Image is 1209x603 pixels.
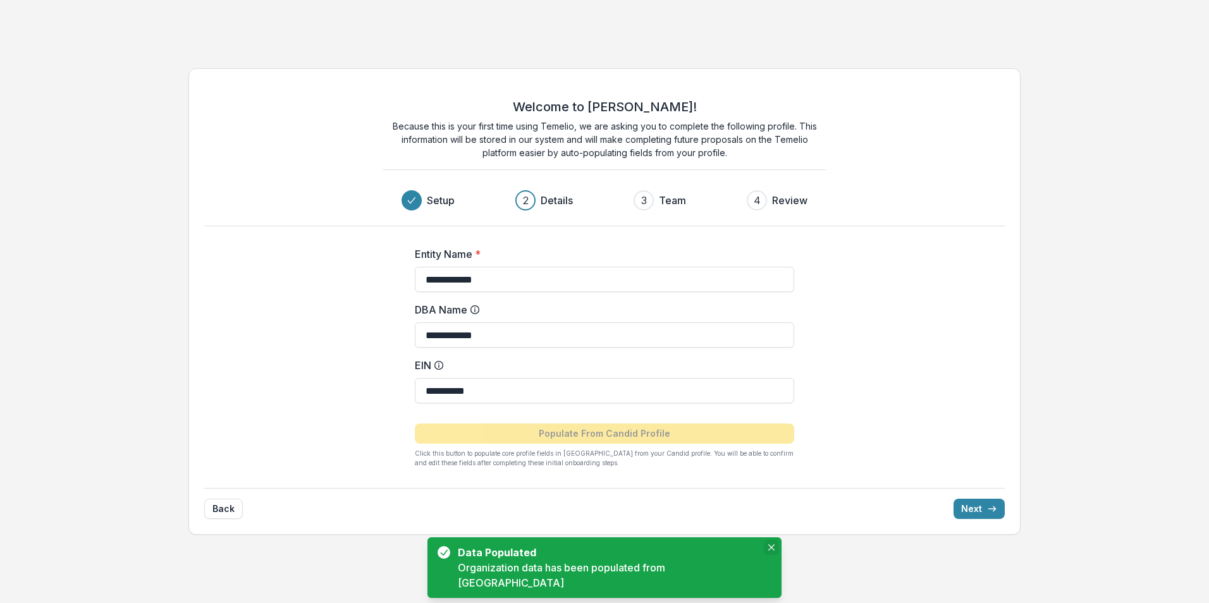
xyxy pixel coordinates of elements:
[415,423,794,444] button: Populate From Candid Profile
[772,193,807,208] h3: Review
[383,119,826,159] p: Because this is your first time using Temelio, we are asking you to complete the following profil...
[415,247,787,262] label: Entity Name
[641,193,647,208] div: 3
[402,190,807,210] div: Progress
[764,540,779,555] button: Close
[427,193,455,208] h3: Setup
[415,358,787,373] label: EIN
[659,193,686,208] h3: Team
[513,99,697,114] h2: Welcome to [PERSON_NAME]!
[204,499,243,519] button: Back
[458,545,756,560] div: Data Populated
[415,302,787,317] label: DBA Name
[523,193,529,208] div: 2
[954,499,1005,519] button: Next
[754,193,761,208] div: 4
[541,193,573,208] h3: Details
[415,449,794,468] p: Click this button to populate core profile fields in [GEOGRAPHIC_DATA] from your Candid profile. ...
[458,560,761,590] div: Organization data has been populated from [GEOGRAPHIC_DATA]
